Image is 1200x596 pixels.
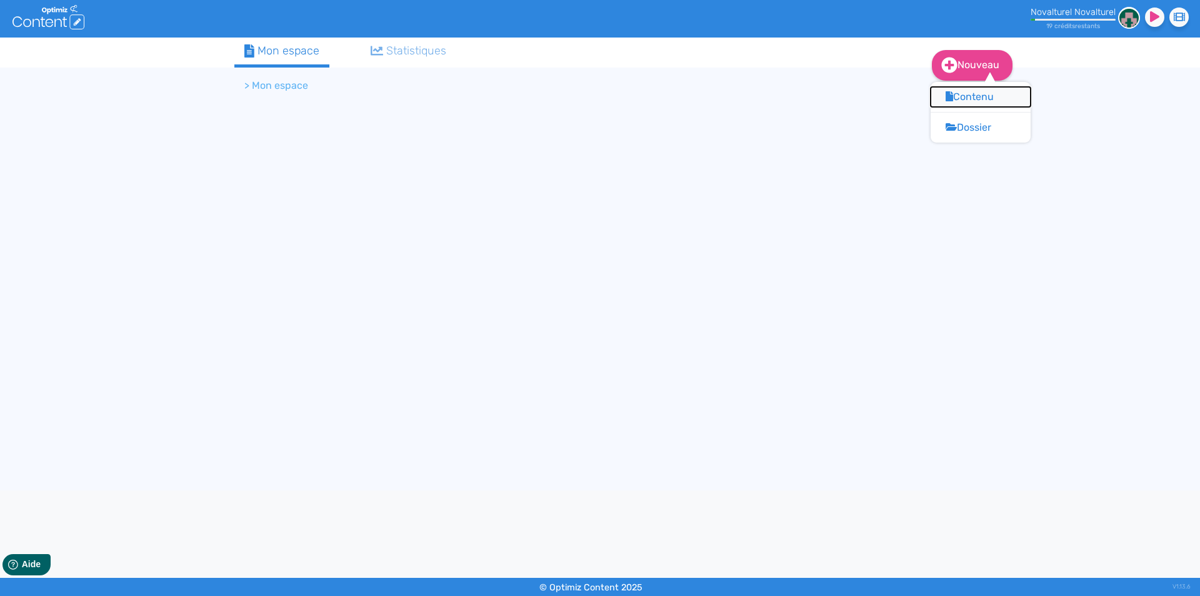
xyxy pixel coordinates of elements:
[371,43,447,59] div: Statistiques
[1097,22,1100,30] span: s
[234,71,859,101] nav: breadcrumb
[539,582,642,593] small: © Optimiz Content 2025
[361,38,457,64] a: Statistiques
[1046,22,1100,30] small: 19 crédit restant
[234,38,329,68] a: Mon espace
[931,87,1031,107] button: Contenu
[1172,578,1191,596] div: V1.13.6
[932,50,1012,81] a: Nouveau
[1118,7,1140,29] img: 22e04db3d87dca63fc0466179962b81d
[1031,7,1116,18] div: Novalturel Novalturel
[1072,22,1075,30] span: s
[244,43,319,59] div: Mon espace
[931,118,1031,138] button: Dossier
[244,78,308,93] li: > Mon espace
